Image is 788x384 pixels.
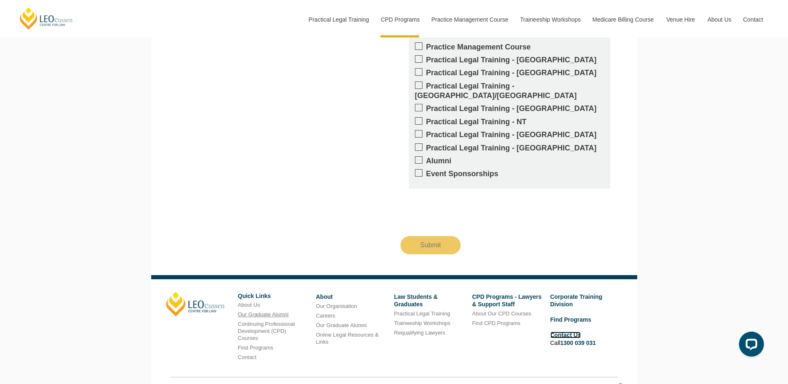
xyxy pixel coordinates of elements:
label: Practical Legal Training - [GEOGRAPHIC_DATA]/[GEOGRAPHIC_DATA] [415,81,604,101]
a: About Our CPD Courses [472,310,531,317]
label: Practical Legal Training - [GEOGRAPHIC_DATA] [415,68,604,78]
a: About [316,293,333,300]
a: Traineeship Workshops [514,2,586,37]
a: Our Graduate Alumni [316,322,367,328]
a: Careers [316,313,335,319]
a: Law Students & Graduates [394,293,438,308]
li: Call [550,330,622,347]
a: Traineeship Workshops [394,320,451,326]
a: About Us [701,2,737,37]
a: Find Programs [550,316,592,323]
iframe: LiveChat chat widget [732,328,767,363]
a: Practical Legal Training [302,2,375,37]
a: 1300 039 031 [560,340,596,346]
a: Find Programs [238,345,273,351]
a: Our Graduate Alumni [238,311,289,318]
a: CPD Programs - Lawyers & Support Staff [472,293,542,308]
a: Venue Hire [660,2,701,37]
label: Practical Legal Training - [GEOGRAPHIC_DATA] [415,130,604,140]
label: Event Sponsorships [415,169,604,179]
a: Corporate Training Division [550,293,602,308]
a: Medicare Billing Course [586,2,660,37]
a: Continuing Professional Development (CPD) Courses [238,321,295,341]
a: CPD Programs [374,2,425,37]
a: Contact Us [550,332,581,338]
a: Practice Management Course [425,2,514,37]
a: Practical Legal Training [394,310,450,317]
a: Online Legal Resources & Links [316,332,379,345]
label: Practical Legal Training - [GEOGRAPHIC_DATA] [415,143,604,153]
a: Find CPD Programs [472,320,520,326]
label: Practical Legal Training - [GEOGRAPHIC_DATA] [415,55,604,65]
a: Requalifying Lawyers [394,330,446,336]
a: Contact [238,354,257,360]
a: About Us [238,302,260,308]
label: Practical Legal Training - [GEOGRAPHIC_DATA] [415,104,604,113]
a: Our Organisation [316,303,357,309]
a: [PERSON_NAME] Centre for Law [19,7,74,30]
h6: Quick Links [238,293,310,299]
label: Practical Legal Training - NT [415,117,604,127]
iframe: reCAPTCHA [400,195,527,228]
label: Alumni [415,156,604,166]
label: Practice Management Course [415,42,604,52]
a: Contact [737,2,769,37]
input: Submit [400,236,461,254]
a: [PERSON_NAME] [166,292,225,317]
